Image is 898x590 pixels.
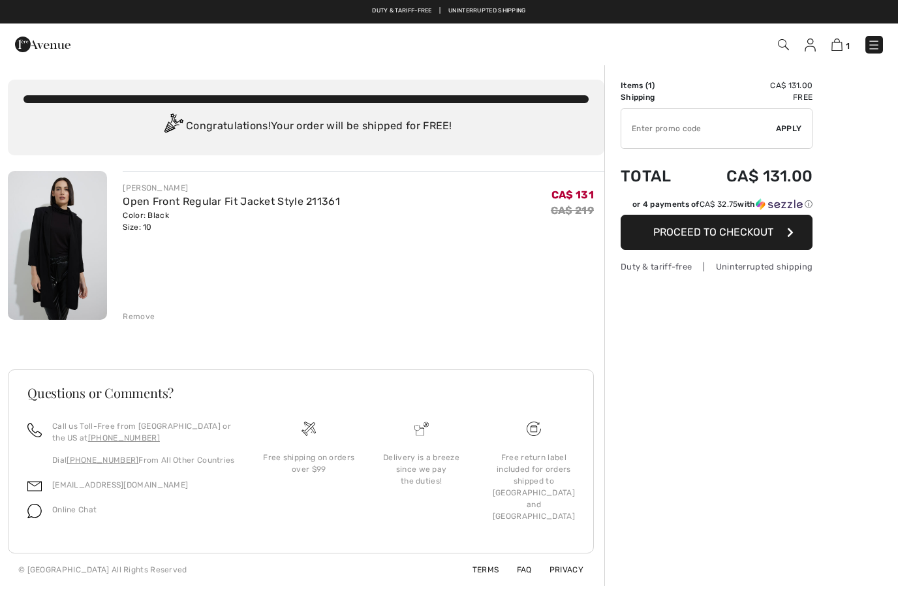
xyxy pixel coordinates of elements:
[27,386,574,399] h3: Questions or Comments?
[621,198,813,215] div: or 4 payments ofCA$ 32.75withSezzle Click to learn more about Sezzle
[692,80,813,91] td: CA$ 131.00
[27,504,42,518] img: chat
[52,480,188,489] a: [EMAIL_ADDRESS][DOMAIN_NAME]
[621,154,692,198] td: Total
[375,452,467,487] div: Delivery is a breeze since we pay the duties!
[648,81,652,90] span: 1
[52,420,237,444] p: Call us Toll-Free from [GEOGRAPHIC_DATA] or the US at
[88,433,160,442] a: [PHONE_NUMBER]
[527,422,541,436] img: Free shipping on orders over $99
[632,198,813,210] div: or 4 payments of with
[67,456,138,465] a: [PHONE_NUMBER]
[805,39,816,52] img: My Info
[27,479,42,493] img: email
[776,123,802,134] span: Apply
[621,109,776,148] input: Promo code
[621,215,813,250] button: Proceed to Checkout
[831,39,843,51] img: Shopping Bag
[123,210,340,233] div: Color: Black Size: 10
[831,37,850,52] a: 1
[692,154,813,198] td: CA$ 131.00
[414,422,429,436] img: Delivery is a breeze since we pay the duties!
[551,204,594,217] s: CA$ 219
[551,189,594,201] span: CA$ 131
[846,41,850,51] span: 1
[621,80,692,91] td: Items ( )
[302,422,316,436] img: Free shipping on orders over $99
[263,452,354,475] div: Free shipping on orders over $99
[52,505,97,514] span: Online Chat
[23,114,589,140] div: Congratulations! Your order will be shipped for FREE!
[692,91,813,103] td: Free
[123,195,340,208] a: Open Front Regular Fit Jacket Style 211361
[27,423,42,437] img: call
[621,91,692,103] td: Shipping
[160,114,186,140] img: Congratulation2.svg
[123,311,155,322] div: Remove
[867,39,880,52] img: Menu
[15,31,70,57] img: 1ère Avenue
[778,39,789,50] img: Search
[756,198,803,210] img: Sezzle
[488,452,580,522] div: Free return label included for orders shipped to [GEOGRAPHIC_DATA] and [GEOGRAPHIC_DATA]
[123,182,340,194] div: [PERSON_NAME]
[534,565,583,574] a: Privacy
[621,260,813,273] div: Duty & tariff-free | Uninterrupted shipping
[457,565,499,574] a: Terms
[653,226,773,238] span: Proceed to Checkout
[501,565,532,574] a: FAQ
[18,564,187,576] div: © [GEOGRAPHIC_DATA] All Rights Reserved
[15,37,70,50] a: 1ère Avenue
[700,200,738,209] span: CA$ 32.75
[52,454,237,466] p: Dial From All Other Countries
[8,171,107,320] img: Open Front Regular Fit Jacket Style 211361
